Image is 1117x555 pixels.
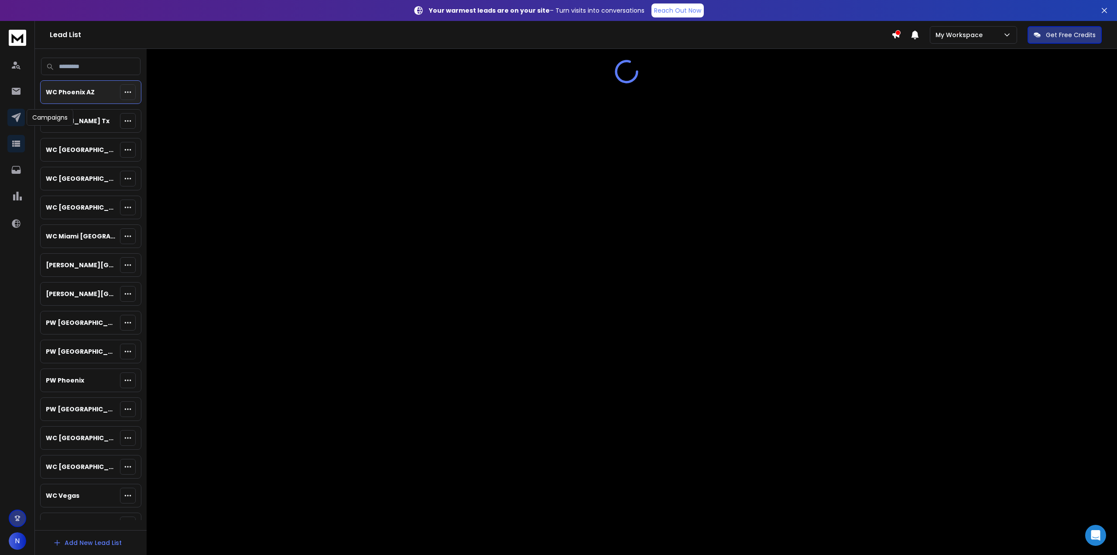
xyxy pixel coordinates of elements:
[46,534,129,552] button: Add New Lead List
[46,405,116,414] p: PW [GEOGRAPHIC_DATA]
[1046,31,1096,39] p: Get Free Credits
[46,290,116,298] p: [PERSON_NAME][GEOGRAPHIC_DATA]
[46,88,95,97] p: WC Phoenix AZ
[651,3,704,17] a: Reach Out Now
[46,174,116,183] p: WC [GEOGRAPHIC_DATA]
[46,462,116,471] p: WC [GEOGRAPHIC_DATA]
[14,14,21,21] img: logo_orange.svg
[429,6,550,15] strong: Your warmest leads are on your site
[654,6,701,15] p: Reach Out Now
[9,532,26,550] button: N
[46,117,110,125] p: [PERSON_NAME] Tx
[46,232,116,241] p: WC Miami [GEOGRAPHIC_DATA]
[23,23,62,30] div: Domain: [URL]
[46,145,116,154] p: WC [GEOGRAPHIC_DATA]
[33,52,78,57] div: Domain Overview
[46,203,116,212] p: WC [GEOGRAPHIC_DATA] [GEOGRAPHIC_DATA]
[24,14,43,21] div: v 4.0.24
[46,491,79,500] p: WC Vegas
[1085,525,1106,546] div: Open Intercom Messenger
[9,30,26,46] img: logo
[27,109,73,126] div: Campaigns
[46,261,116,269] p: [PERSON_NAME][GEOGRAPHIC_DATA]
[46,318,116,327] p: PW [GEOGRAPHIC_DATA]
[96,52,147,57] div: Keywords by Traffic
[1028,26,1102,44] button: Get Free Credits
[46,376,84,385] p: PW Phoenix
[14,23,21,30] img: website_grey.svg
[46,347,116,356] p: PW [GEOGRAPHIC_DATA]
[50,30,891,40] h1: Lead List
[46,434,116,442] p: WC [GEOGRAPHIC_DATA]
[429,6,644,15] p: – Turn visits into conversations
[935,31,986,39] p: My Workspace
[24,51,31,58] img: tab_domain_overview_orange.svg
[87,51,94,58] img: tab_keywords_by_traffic_grey.svg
